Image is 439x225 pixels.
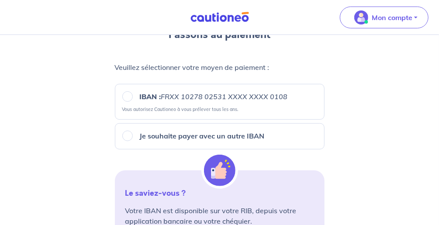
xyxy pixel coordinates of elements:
img: illu_account_valid_menu.svg [354,10,368,24]
p: Le saviez-vous ? [125,188,314,198]
h4: Passons au paiement [169,28,270,42]
em: FRXX 10278 02531 XXXX XXXX 0108 [161,92,288,101]
strong: IBAN : [140,92,288,101]
button: illu_account_valid_menu.svgMon compte [340,7,429,28]
img: illu_alert_hand.svg [204,155,235,186]
img: Cautioneo [187,12,252,23]
p: Veuillez sélectionner votre moyen de paiement : [115,61,325,73]
p: Je souhaite payer avec un autre IBAN [140,131,265,141]
p: Vous autorisez Cautioneo à vous prélever tous les ans. [122,106,239,112]
p: Mon compte [372,12,412,23]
